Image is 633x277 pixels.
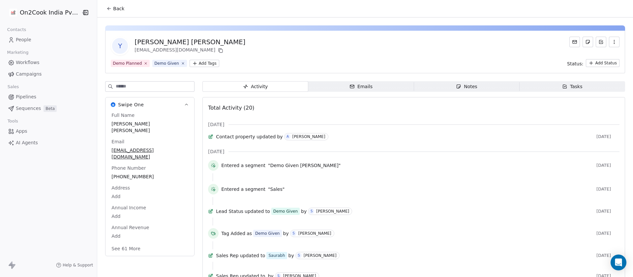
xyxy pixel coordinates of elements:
[5,137,92,148] a: AI Agents
[596,134,619,139] span: [DATE]
[16,59,40,66] span: Workflows
[110,204,147,211] span: Annual Income
[111,193,188,200] span: Add
[110,165,147,171] span: Phone Number
[273,208,298,215] div: Demo Given
[456,83,477,90] div: Notes
[277,133,283,140] span: by
[596,253,619,258] span: [DATE]
[298,253,300,258] div: S
[9,9,17,17] img: on2cook%20logo-04%20copy.jpg
[245,208,270,215] span: updated to
[110,138,126,145] span: Email
[235,133,276,140] span: property updated
[5,82,22,92] span: Sales
[221,162,265,169] span: Entered a segment
[311,209,313,214] div: S
[154,60,179,66] div: Demo Given
[110,185,131,191] span: Address
[247,230,252,237] span: as
[113,5,124,12] span: Back
[5,126,92,137] a: Apps
[110,112,136,119] span: Full Name
[208,105,254,111] span: Total Activity (20)
[5,57,92,68] a: Workflows
[288,252,294,259] span: by
[349,83,373,90] div: Emails
[105,97,194,112] button: Swipe OneSwipe One
[268,252,285,259] div: Saurabh
[16,139,38,146] span: AI Agents
[111,233,188,239] span: Add
[5,103,92,114] a: SequencesBeta
[5,116,21,126] span: Tools
[56,262,93,268] a: Help & Support
[113,60,142,66] div: Demo Planned
[221,230,245,237] span: Tag Added
[107,243,144,255] button: See 61 More
[316,209,349,214] div: [PERSON_NAME]
[110,224,150,231] span: Annual Revenue
[16,71,42,78] span: Campaigns
[562,83,583,90] div: Tasks
[304,253,337,258] div: [PERSON_NAME]
[216,208,243,215] span: Lead Status
[567,60,583,67] span: Status:
[135,37,245,47] div: [PERSON_NAME] [PERSON_NAME]
[611,255,626,270] div: Open Intercom Messenger
[5,91,92,102] a: Pipelines
[190,60,219,67] button: Add Tags
[596,231,619,236] span: [DATE]
[105,112,194,256] div: Swipe OneSwipe One
[16,128,27,135] span: Apps
[596,163,619,168] span: [DATE]
[596,187,619,192] span: [DATE]
[5,69,92,80] a: Campaigns
[216,133,234,140] span: Contact
[63,262,93,268] span: Help & Support
[240,252,265,259] span: updated to
[268,186,285,192] span: "Sales"
[4,48,31,57] span: Marketing
[111,102,115,107] img: Swipe One
[111,121,188,134] span: [PERSON_NAME] [PERSON_NAME]
[216,252,238,259] span: Sales Rep
[4,25,29,35] span: Contacts
[301,208,307,215] span: by
[111,213,188,220] span: Add
[118,101,144,108] span: Swipe One
[44,105,57,112] span: Beta
[111,147,188,160] span: [EMAIL_ADDRESS][DOMAIN_NAME]
[292,134,325,139] div: [PERSON_NAME]
[112,38,128,54] span: Y
[111,173,188,180] span: [PHONE_NUMBER]
[16,105,41,112] span: Sequences
[268,162,341,169] span: "Demo Given [PERSON_NAME]"
[298,231,331,236] div: [PERSON_NAME]
[103,3,128,15] button: Back
[596,209,619,214] span: [DATE]
[255,230,280,236] div: Demo Given
[283,230,289,237] span: by
[286,134,289,139] div: A
[292,231,294,236] div: S
[221,186,265,192] span: Entered a segment
[586,59,619,67] button: Add Status
[16,93,36,100] span: Pipelines
[16,36,31,43] span: People
[8,7,77,18] button: On2Cook India Pvt. Ltd.
[5,34,92,45] a: People
[20,8,79,17] span: On2Cook India Pvt. Ltd.
[135,47,245,54] div: [EMAIL_ADDRESS][DOMAIN_NAME]
[208,121,224,128] span: [DATE]
[208,148,224,155] span: [DATE]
